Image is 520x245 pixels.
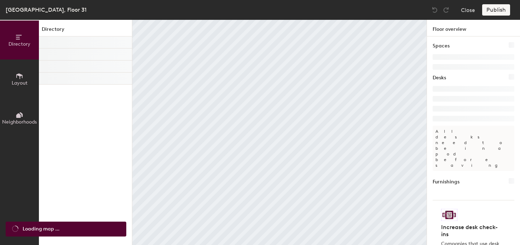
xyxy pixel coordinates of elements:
span: Directory [8,41,30,47]
span: Layout [12,80,28,86]
div: [GEOGRAPHIC_DATA], Floor 31 [6,5,87,14]
h1: Desks [433,74,446,82]
h1: Directory [39,25,132,36]
img: Sticker logo [441,209,457,221]
h4: Increase desk check-ins [441,224,502,238]
h1: Furnishings [433,178,460,186]
p: All desks need to be in a pod before saving [433,126,514,171]
img: Undo [431,6,438,13]
span: Loading map ... [23,225,59,233]
button: Close [461,4,475,16]
span: Neighborhoods [2,119,37,125]
h1: Floor overview [427,20,520,36]
canvas: Map [132,20,427,245]
img: Redo [443,6,450,13]
h1: Spaces [433,42,450,50]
